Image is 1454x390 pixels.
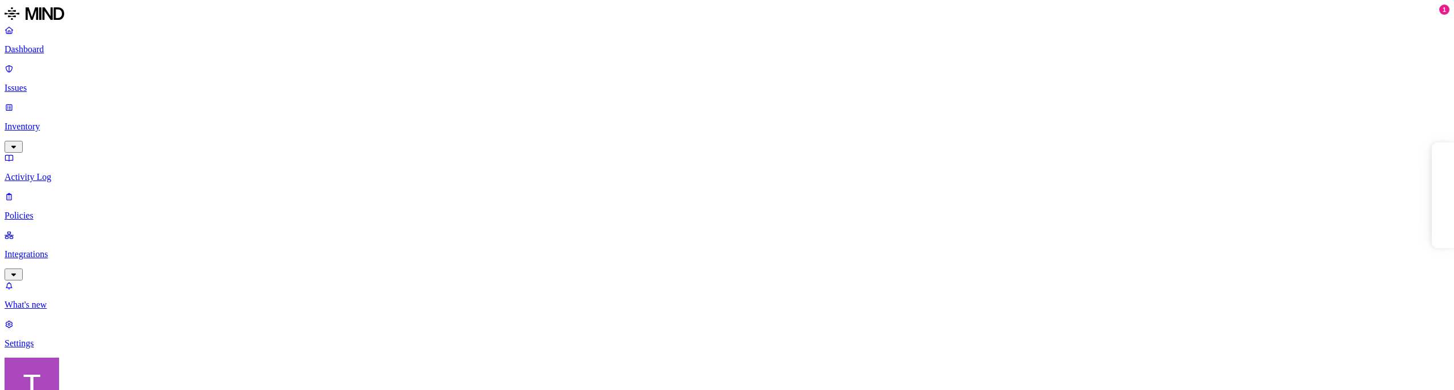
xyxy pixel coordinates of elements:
p: Inventory [5,121,1449,132]
div: 1 [1439,5,1449,15]
p: Settings [5,338,1449,349]
p: Policies [5,211,1449,221]
a: MIND [5,5,1449,25]
a: Dashboard [5,25,1449,54]
a: What's new [5,280,1449,310]
p: Integrations [5,249,1449,259]
a: Settings [5,319,1449,349]
a: Issues [5,64,1449,93]
a: Policies [5,191,1449,221]
p: Issues [5,83,1449,93]
p: Dashboard [5,44,1449,54]
a: Inventory [5,102,1449,151]
img: MIND [5,5,64,23]
a: Integrations [5,230,1449,279]
a: Activity Log [5,153,1449,182]
p: Activity Log [5,172,1449,182]
p: What's new [5,300,1449,310]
